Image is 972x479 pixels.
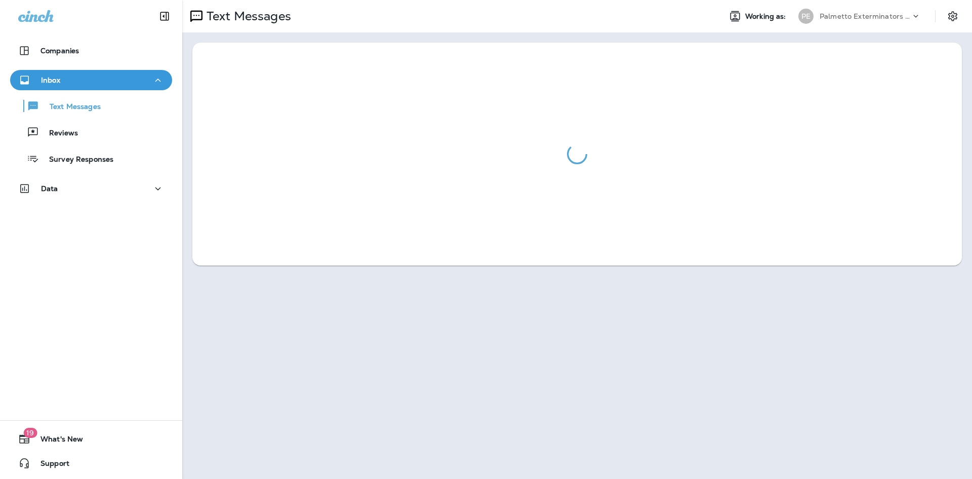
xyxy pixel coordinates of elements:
[10,122,172,143] button: Reviews
[798,9,814,24] div: PE
[39,102,101,112] p: Text Messages
[30,459,69,471] span: Support
[10,70,172,90] button: Inbox
[23,428,37,438] span: 19
[39,129,78,138] p: Reviews
[10,453,172,473] button: Support
[10,41,172,61] button: Companies
[41,185,58,193] p: Data
[10,178,172,199] button: Data
[150,6,179,26] button: Collapse Sidebar
[40,47,79,55] p: Companies
[202,9,291,24] p: Text Messages
[820,12,911,20] p: Palmetto Exterminators LLC
[30,435,83,447] span: What's New
[10,148,172,169] button: Survey Responses
[41,76,60,84] p: Inbox
[944,7,962,25] button: Settings
[10,95,172,117] button: Text Messages
[39,155,113,165] p: Survey Responses
[10,429,172,449] button: 19What's New
[745,12,788,21] span: Working as:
